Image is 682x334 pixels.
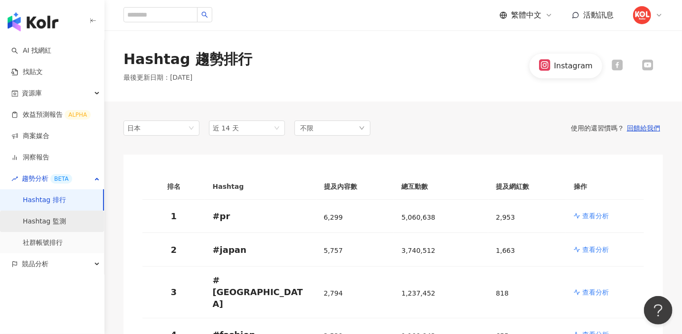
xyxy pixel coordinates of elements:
p: # [GEOGRAPHIC_DATA] [213,274,309,310]
a: Hashtag 排行 [23,195,66,205]
a: 洞察報告 [11,153,49,162]
img: logo [8,12,58,31]
a: 查看分析 [574,288,636,297]
span: 近 14 天 [213,124,239,132]
span: 資源庫 [22,83,42,104]
p: 2 [150,244,198,256]
a: 商案媒合 [11,131,49,141]
th: 提及網紅數 [489,174,567,200]
span: 1,663 [496,247,515,254]
a: searchAI 找網紅 [11,46,51,56]
th: 操作 [566,174,644,200]
span: 6,299 [324,213,343,221]
th: Hashtag [205,174,316,200]
span: search [201,11,208,18]
span: 5,060,638 [401,213,435,221]
span: 競品分析 [22,253,48,275]
p: # japan [213,244,309,256]
button: 回饋給我們 [624,124,663,132]
div: Hashtag 趨勢排行 [123,49,252,69]
span: 3,740,512 [401,247,435,254]
div: BETA [50,174,72,184]
th: 提及內容數 [316,174,394,200]
span: 1,237,452 [401,289,435,297]
th: 排名 [142,174,205,200]
span: rise [11,176,18,182]
img: KOLRadar_logo.jpeg [633,6,651,24]
p: 查看分析 [582,211,609,221]
span: 趨勢分析 [22,168,72,189]
a: 效益預測報告ALPHA [11,110,91,120]
a: Hashtag 監測 [23,217,66,226]
p: 最後更新日期 ： [DATE] [123,73,252,83]
p: 1 [150,210,198,222]
span: 818 [496,289,509,297]
p: 3 [150,286,198,298]
a: 找貼文 [11,67,43,77]
div: 使用的還習慣嗎？ [370,124,663,132]
span: 5,757 [324,247,343,254]
span: 不限 [300,123,313,133]
p: 查看分析 [582,288,609,297]
th: 總互動數 [394,174,489,200]
a: 社群帳號排行 [23,238,63,248]
span: 繁體中文 [511,10,541,20]
span: 活動訊息 [583,10,614,19]
a: 查看分析 [574,211,636,221]
div: Instagram [554,61,593,71]
iframe: Help Scout Beacon - Open [644,296,673,325]
span: 2,794 [324,289,343,297]
a: 查看分析 [574,245,636,254]
span: down [359,125,365,131]
p: 查看分析 [582,245,609,254]
div: 日本 [127,121,158,135]
span: 2,953 [496,213,515,221]
p: # pr [213,210,309,222]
